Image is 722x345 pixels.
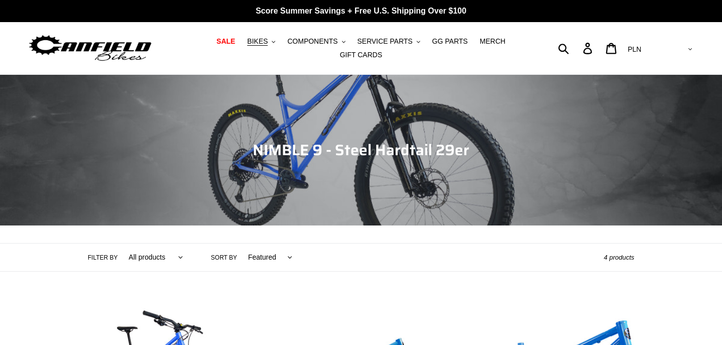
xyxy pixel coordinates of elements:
[432,37,468,46] span: GG PARTS
[480,37,505,46] span: MERCH
[604,254,634,261] span: 4 products
[287,37,337,46] span: COMPONENTS
[253,138,469,162] span: NIMBLE 9 - Steel Hardtail 29er
[247,37,268,46] span: BIKES
[88,253,118,262] label: Filter by
[28,33,153,64] img: Canfield Bikes
[212,35,240,48] a: SALE
[340,51,383,59] span: GIFT CARDS
[564,37,589,59] input: Search
[475,35,510,48] a: MERCH
[352,35,425,48] button: SERVICE PARTS
[242,35,280,48] button: BIKES
[357,37,412,46] span: SERVICE PARTS
[335,48,388,62] a: GIFT CARDS
[282,35,350,48] button: COMPONENTS
[217,37,235,46] span: SALE
[427,35,473,48] a: GG PARTS
[211,253,237,262] label: Sort by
